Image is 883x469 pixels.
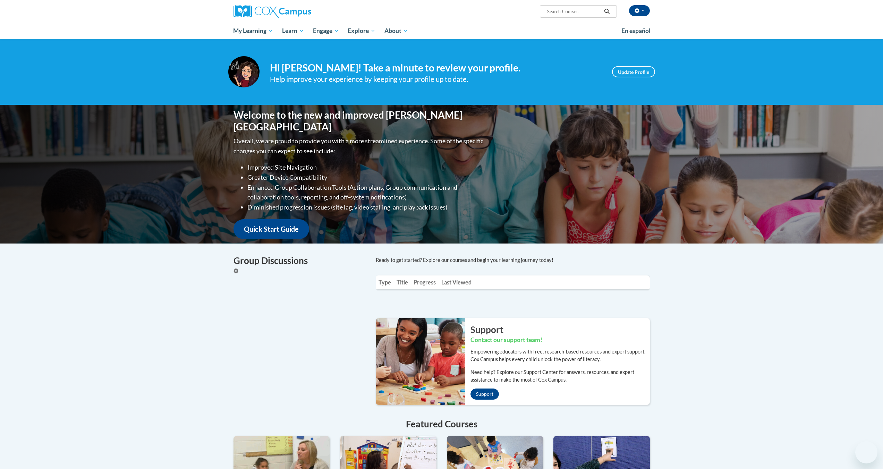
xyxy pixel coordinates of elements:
[470,336,650,344] h3: Contact our support team!
[234,254,365,267] h4: Group Discussions
[380,23,413,39] a: About
[313,27,339,35] span: Engage
[384,27,408,35] span: About
[270,62,602,74] h4: Hi [PERSON_NAME]! Take a minute to review your profile.
[629,5,650,16] button: Account Settings
[546,7,602,16] input: Search Courses
[247,172,485,182] li: Greater Device Compatibility
[247,202,485,212] li: Diminished progression issues (site lag, video stalling, and playback issues)
[348,27,375,35] span: Explore
[247,162,485,172] li: Improved Site Navigation
[602,7,612,16] button: Search
[234,5,365,18] a: Cox Campus
[228,56,260,87] img: Profile Image
[270,74,602,85] div: Help improve your experience by keeping your profile up to date.
[234,5,311,18] img: Cox Campus
[247,182,485,203] li: Enhanced Group Collaboration Tools (Action plans, Group communication and collaboration tools, re...
[223,23,660,39] div: Main menu
[621,27,651,34] span: En español
[470,389,499,400] a: Support
[234,219,309,239] a: Quick Start Guide
[234,109,485,133] h1: Welcome to the new and improved [PERSON_NAME][GEOGRAPHIC_DATA]
[617,24,655,38] a: En español
[411,275,439,289] th: Progress
[470,368,650,384] p: Need help? Explore our Support Center for answers, resources, and expert assistance to make the m...
[394,275,411,289] th: Title
[371,318,465,405] img: ...
[233,27,273,35] span: My Learning
[234,136,485,156] p: Overall, we are proud to provide you with a more streamlined experience. Some of the specific cha...
[470,348,650,363] p: Empowering educators with free, research-based resources and expert support, Cox Campus helps eve...
[308,23,343,39] a: Engage
[855,441,877,463] iframe: Button to launch messaging window
[439,275,474,289] th: Last Viewed
[376,275,394,289] th: Type
[278,23,308,39] a: Learn
[234,417,650,431] h4: Featured Courses
[229,23,278,39] a: My Learning
[343,23,380,39] a: Explore
[282,27,304,35] span: Learn
[612,66,655,77] a: Update Profile
[470,323,650,336] h2: Support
